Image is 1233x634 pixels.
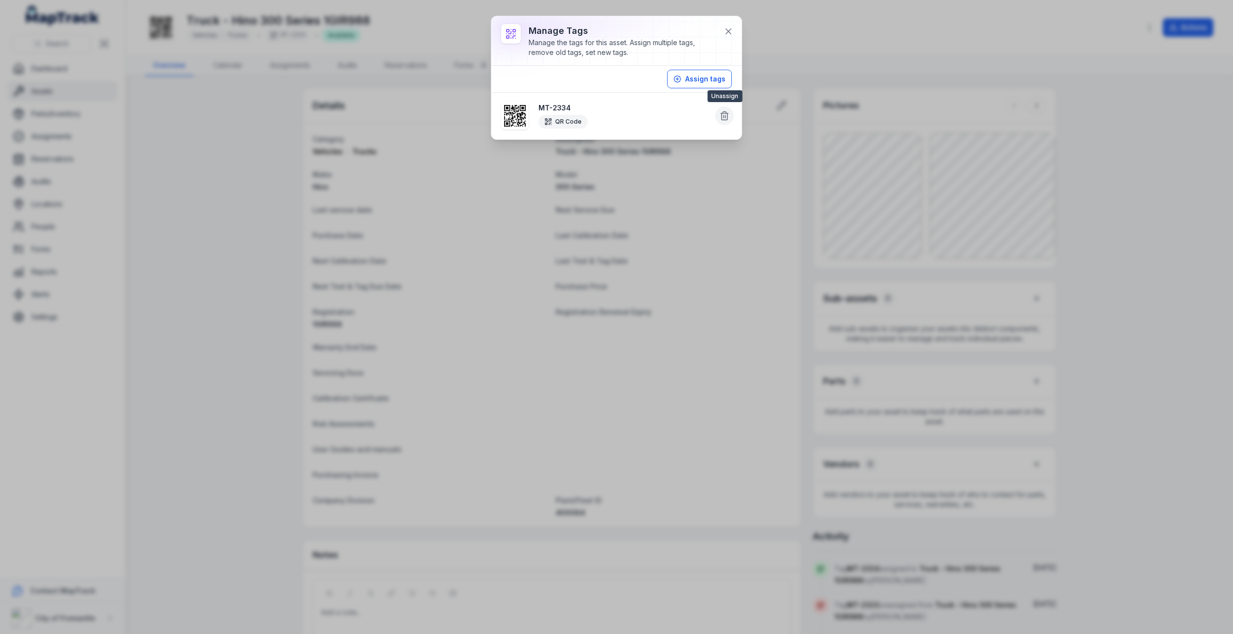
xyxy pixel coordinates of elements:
span: Unassign [707,90,742,102]
div: QR Code [538,115,588,129]
div: Manage the tags for this asset. Assign multiple tags, remove old tags, set new tags. [529,38,716,57]
button: Assign tags [667,70,732,88]
strong: MT-2334 [538,103,711,113]
h3: Manage tags [529,24,716,38]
